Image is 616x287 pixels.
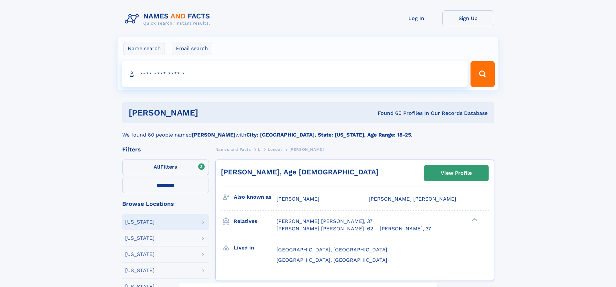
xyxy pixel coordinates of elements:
[258,147,261,152] span: L
[122,10,215,28] img: Logo Names and Facts
[154,164,160,170] span: All
[258,145,261,153] a: L
[129,109,288,117] h1: [PERSON_NAME]
[276,225,373,232] a: [PERSON_NAME] [PERSON_NAME], 62
[470,218,478,222] div: ❯
[234,216,276,227] h3: Relatives
[192,132,235,138] b: [PERSON_NAME]
[215,145,251,153] a: Names and Facts
[221,168,379,176] a: [PERSON_NAME], Age [DEMOGRAPHIC_DATA]
[424,165,488,181] a: View Profile
[122,201,209,207] div: Browse Locations
[122,147,209,152] div: Filters
[369,196,456,202] span: [PERSON_NAME] [PERSON_NAME]
[122,160,209,175] label: Filters
[122,61,468,87] input: search input
[268,147,282,152] span: Londal
[124,42,165,55] label: Name search
[125,268,155,273] div: [US_STATE]
[122,123,494,139] div: We found 60 people named with .
[442,10,494,26] a: Sign Up
[276,218,373,225] a: [PERSON_NAME] [PERSON_NAME], 37
[276,257,387,263] span: [GEOGRAPHIC_DATA], [GEOGRAPHIC_DATA]
[234,192,276,203] h3: Also known as
[289,147,324,152] span: [PERSON_NAME]
[276,196,319,202] span: [PERSON_NAME]
[441,166,472,181] div: View Profile
[268,145,282,153] a: Londal
[380,225,431,232] a: [PERSON_NAME], 37
[172,42,212,55] label: Email search
[276,247,387,253] span: [GEOGRAPHIC_DATA], [GEOGRAPHIC_DATA]
[125,236,155,241] div: [US_STATE]
[234,242,276,253] h3: Lived in
[246,132,411,138] b: City: [GEOGRAPHIC_DATA], State: [US_STATE], Age Range: 18-25
[125,219,155,225] div: [US_STATE]
[470,61,494,87] button: Search Button
[391,10,442,26] a: Log In
[288,110,488,117] div: Found 60 Profiles In Our Records Database
[125,252,155,257] div: [US_STATE]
